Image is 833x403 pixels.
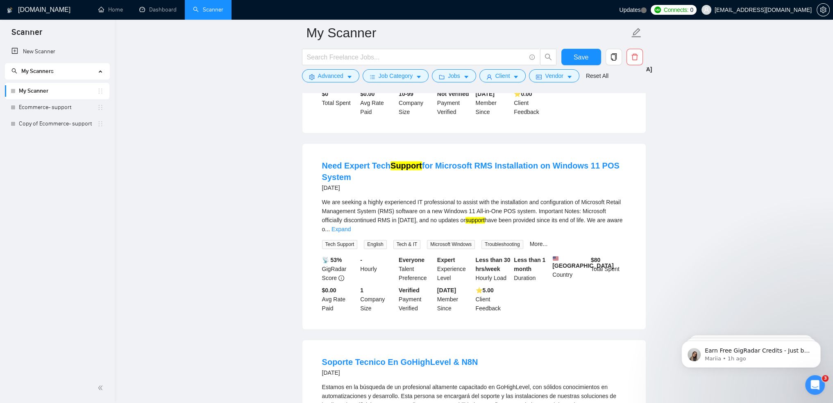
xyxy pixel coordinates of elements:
[82,189,151,197] div: Strange,
[586,71,608,80] a: Reset All
[7,117,157,157] div: Sofiia says…
[325,226,330,232] span: ...
[36,89,151,105] div: Hi there wasn't pur call suppose to be at 12 est?
[97,104,104,111] span: holder
[370,74,375,80] span: bars
[529,69,579,82] button: idcardVendorcaret-down
[817,7,829,13] span: setting
[416,74,422,80] span: caret-down
[5,116,109,132] li: Copy of Ecommerce- support
[553,255,558,261] img: 🇺🇸
[545,71,563,80] span: Vendor
[619,7,640,13] span: Updates
[664,5,688,14] span: Connects:
[5,43,109,60] li: New Scanner
[495,71,510,80] span: Client
[26,269,32,275] button: Gif picker
[7,221,134,246] div: Are you available earlier [DATE] by any chance?
[19,116,97,132] a: Copy of Ecommerce- support
[5,83,109,99] li: My Scanner
[360,257,362,263] b: -
[318,71,343,80] span: Advanced
[397,286,436,313] div: Payment Verified
[654,7,661,13] img: upwork-logo.png
[817,7,830,13] a: setting
[359,255,397,282] div: Hourly
[7,52,157,84] div: Sofiia says…
[7,247,157,296] div: Sofiia says…
[463,74,469,80] span: caret-down
[436,286,474,313] div: Member Since
[399,257,424,263] b: Everyone
[626,49,643,65] button: delete
[481,240,523,249] span: Troubleshooting
[98,384,106,392] span: double-left
[427,240,475,249] span: Microsoft Windows
[399,91,413,97] b: 10-99
[302,69,359,82] button: settingAdvancedcaret-down
[359,286,397,313] div: Company Size
[7,41,157,52] div: [DATE]
[476,257,511,272] b: Less than 30 hrs/week
[193,6,223,13] a: searchScanner
[397,255,436,282] div: Talent Preference
[141,265,154,278] button: Send a message…
[7,52,134,78] div: Hi team, waiting for you on the call. Please advise if you are joining.
[486,74,492,80] span: user
[591,257,600,263] b: $ 80
[512,255,551,282] div: Duration
[139,6,177,13] a: dashboardDashboard
[704,7,709,13] span: user
[561,49,601,65] button: Save
[465,217,485,223] mark: support
[98,6,123,13] a: homeHome
[439,74,445,80] span: folder
[7,184,157,221] div: humayunmirza874@gmail.com says…
[530,241,548,247] a: More...
[11,43,103,60] a: New Scanner
[40,10,82,18] p: Active 30m ago
[536,74,542,80] span: idcard
[143,3,159,19] button: Home
[436,89,474,116] div: Payment Verified
[39,269,45,275] button: Upload attachment
[82,201,151,209] div: Can we do it on 12 est ?
[479,69,526,82] button: userClientcaret-down
[11,68,17,74] span: search
[359,89,397,116] div: Avg Rate Paid
[338,275,344,281] span: info-circle
[331,226,351,232] a: Expand
[19,99,97,116] a: Ecommerce- support
[631,27,642,38] span: edit
[437,91,469,97] b: Not Verified
[307,52,526,62] input: Search Freelance Jobs...
[97,121,104,127] span: holder
[805,375,825,395] iframe: Intercom live chat
[11,68,54,75] span: My Scanners
[474,255,513,282] div: Hourly Load
[437,287,456,294] b: [DATE]
[448,71,460,80] span: Jobs
[320,255,359,282] div: GigRadar Score
[322,257,342,263] b: 📡 53%
[322,368,478,378] div: [DATE]
[669,323,833,381] iframe: Intercom notifications message
[822,375,828,382] span: 3
[306,23,629,43] input: Scanner name...
[13,57,128,73] div: Hi team, waiting for you on the call. Please advise if you are joining.
[320,89,359,116] div: Total Spent
[606,53,622,61] span: copy
[13,122,128,146] div: Hi [PERSON_NAME], the call is scheduled for the time you selected and it started 15 min ago:)
[540,53,556,61] span: search
[75,184,157,214] div: Strange,Can we do it on 12 est ?
[36,162,151,178] div: I had selected 12 pm est , and had it marked on my calendar as such
[606,49,622,65] button: copy
[7,4,13,17] img: logo
[5,99,109,116] li: Ecommerce- support
[21,68,54,75] span: My Scanners
[322,161,620,182] a: Need Expert TechSupportfor Microsoft RMS Installation on Windows 11 POS System
[397,89,436,116] div: Company Size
